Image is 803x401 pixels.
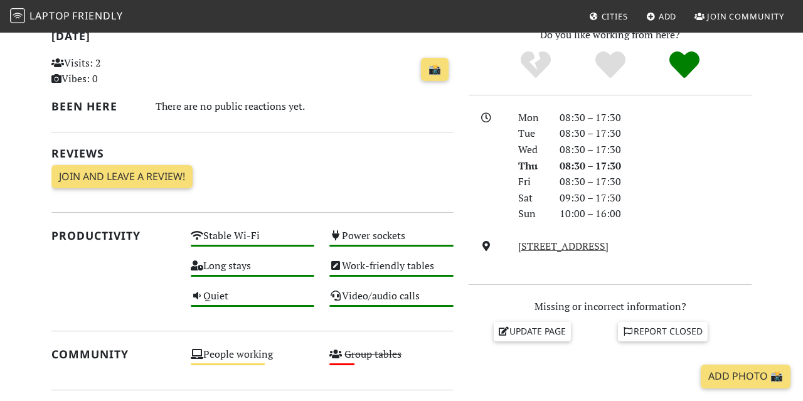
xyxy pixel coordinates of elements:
[552,190,759,206] div: 09:30 – 17:30
[552,158,759,174] div: 08:30 – 17:30
[552,206,759,222] div: 10:00 – 16:00
[51,55,176,87] p: Visits: 2 Vibes: 0
[469,27,752,43] p: Do you like working from here?
[494,322,572,341] a: Update page
[641,5,682,28] a: Add
[51,100,141,113] h2: Been here
[51,229,176,242] h2: Productivity
[573,50,647,81] div: Yes
[183,257,322,287] div: Long stays
[552,142,759,158] div: 08:30 – 17:30
[659,11,677,22] span: Add
[552,110,759,126] div: 08:30 – 17:30
[322,257,461,287] div: Work-friendly tables
[511,158,552,174] div: Thu
[511,142,552,158] div: Wed
[51,29,454,48] h2: [DATE]
[344,347,401,361] s: Group tables
[511,190,552,206] div: Sat
[518,239,609,253] a: [STREET_ADDRESS]
[183,287,322,317] div: Quiet
[72,9,122,23] span: Friendly
[51,348,176,361] h2: Community
[10,8,25,23] img: LaptopFriendly
[511,126,552,142] div: Tue
[322,227,461,257] div: Power sockets
[511,206,552,222] div: Sun
[421,58,449,82] a: 📸
[707,11,784,22] span: Join Community
[183,345,322,375] div: People working
[156,97,454,115] div: There are no public reactions yet.
[647,50,722,81] div: Definitely!
[183,227,322,257] div: Stable Wi-Fi
[10,6,123,28] a: LaptopFriendly LaptopFriendly
[51,147,454,160] h2: Reviews
[469,299,752,315] p: Missing or incorrect information?
[689,5,789,28] a: Join Community
[602,11,628,22] span: Cities
[51,165,193,189] a: Join and leave a review!
[322,287,461,317] div: Video/audio calls
[552,126,759,142] div: 08:30 – 17:30
[552,174,759,190] div: 08:30 – 17:30
[29,9,70,23] span: Laptop
[511,110,552,126] div: Mon
[498,50,573,81] div: No
[584,5,633,28] a: Cities
[511,174,552,190] div: Fri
